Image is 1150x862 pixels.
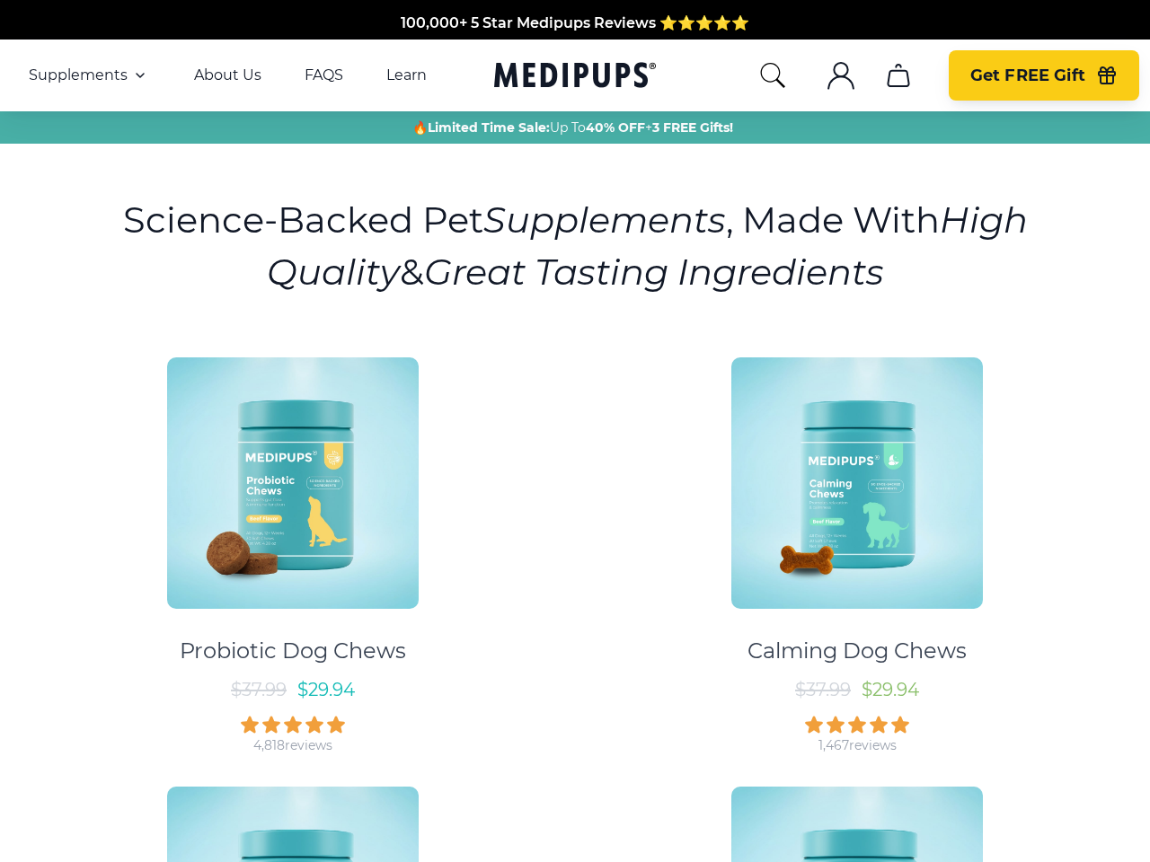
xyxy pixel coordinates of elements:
[747,638,967,664] div: Calming Dog Chews
[949,50,1139,101] button: Get FREE Gift
[877,54,920,97] button: cart
[29,66,128,84] span: Supplements
[167,357,419,609] img: Probiotic Dog Chews - Medipups
[818,737,897,754] div: 1,467 reviews
[253,737,332,754] div: 4,818 reviews
[305,66,343,84] a: FAQS
[758,61,787,90] button: search
[731,357,983,609] img: Calming Dog Chews - Medipups
[297,679,355,700] span: $ 29.94
[862,679,919,700] span: $ 29.94
[795,679,851,700] span: $ 37.99
[231,679,287,700] span: $ 37.99
[819,54,862,97] button: account
[483,198,726,242] i: Supplements
[386,66,427,84] a: Learn
[277,36,874,53] span: Made In The [GEOGRAPHIC_DATA] from domestic & globally sourced ingredients
[194,66,261,84] a: About Us
[494,58,656,95] a: Medipups
[180,638,406,664] div: Probiotic Dog Chews
[970,66,1085,86] span: Get FREE Gift
[29,65,151,86] button: Supplements
[583,341,1131,754] a: Calming Dog Chews - MedipupsCalming Dog Chews$37.99$29.941,467reviews
[424,250,884,294] i: Great Tasting Ingredients
[412,119,733,136] span: 🔥 Up To +
[19,341,567,754] a: Probiotic Dog Chews - MedipupsProbiotic Dog Chews$37.99$29.944,818reviews
[401,14,749,31] span: 100,000+ 5 Star Medipups Reviews ⭐️⭐️⭐️⭐️⭐️
[113,194,1037,298] h1: Science-Backed Pet , Made With &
